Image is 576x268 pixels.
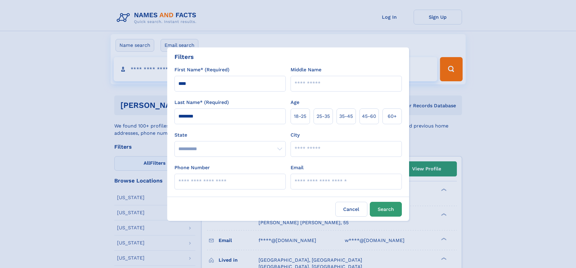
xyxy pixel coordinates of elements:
div: Filters [174,52,194,61]
label: State [174,131,286,139]
span: 25‑35 [317,113,330,120]
button: Search [370,202,402,217]
label: Age [291,99,299,106]
label: Middle Name [291,66,321,73]
span: 35‑45 [339,113,353,120]
label: Cancel [335,202,367,217]
span: 45‑60 [362,113,376,120]
span: 18‑25 [294,113,306,120]
label: Phone Number [174,164,210,171]
label: City [291,131,300,139]
span: 60+ [388,113,397,120]
label: First Name* (Required) [174,66,229,73]
label: Last Name* (Required) [174,99,229,106]
label: Email [291,164,304,171]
